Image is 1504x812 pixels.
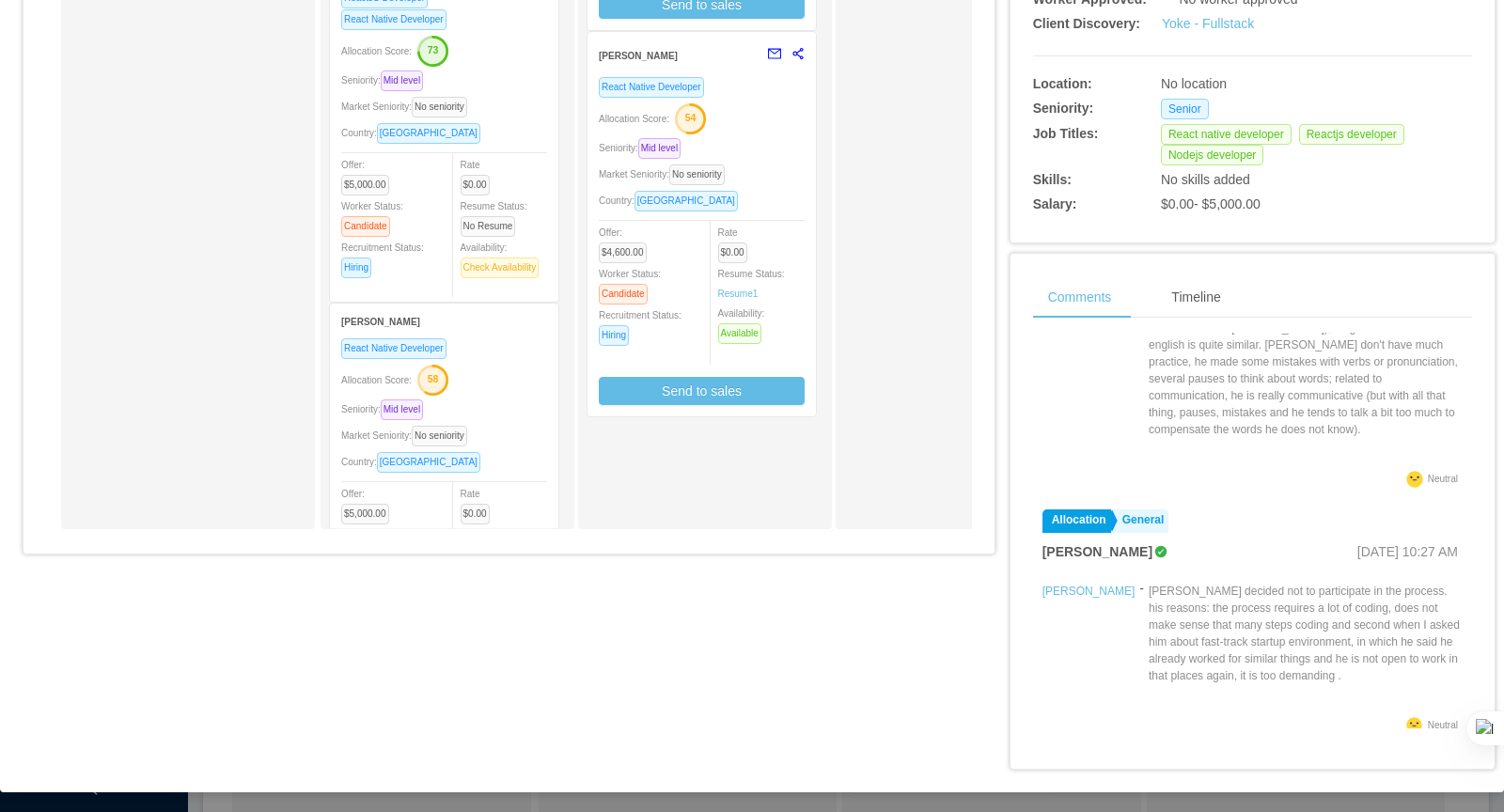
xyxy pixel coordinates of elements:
span: Hiring [599,325,629,346]
span: Resume Status: [718,269,785,299]
span: Candidate [599,284,648,304]
span: Seniority: [341,75,431,86]
span: Available [718,323,761,344]
span: Offer: [341,160,397,190]
b: Client Discovery: [1033,16,1140,31]
span: Recruitment Status: [599,310,681,340]
span: Check Availability [461,258,540,278]
span: Hiring [341,258,371,278]
span: Market Seniority: [599,169,732,180]
b: Location: [1033,76,1092,91]
button: mail [758,39,782,70]
span: Market Seniority: [341,430,475,441]
span: React Native Developer [341,9,446,30]
span: Mid level [381,70,423,91]
span: React native developer [1161,124,1292,145]
span: Neutral [1428,720,1458,730]
button: 73 [412,35,449,65]
a: General [1113,509,1169,533]
span: share-alt [791,47,805,60]
div: - [1139,265,1144,466]
span: Worker Status: [341,201,403,231]
span: Resume Status: [461,201,527,231]
strong: [PERSON_NAME] [341,317,420,327]
span: $5,000.00 [341,175,389,195]
span: Offer: [341,489,397,519]
span: Allocation Score: [341,375,412,385]
button: 54 [669,102,707,133]
span: Seniority: [341,404,431,414]
span: React Native Developer [599,77,704,98]
span: Allocation Score: [599,114,669,124]
span: [GEOGRAPHIC_DATA] [377,452,480,473]
span: Rate [718,227,755,258]
span: React Native Developer [341,338,446,359]
span: $0.00 [718,242,747,263]
span: $0.00 [461,175,490,195]
span: Market Seniority: [341,101,475,112]
span: No Resume [461,216,516,237]
a: Allocation [1042,509,1111,533]
span: Worker Status: [599,269,661,299]
span: No seniority [412,97,467,117]
b: Seniority: [1033,101,1094,116]
b: Job Titles: [1033,126,1099,141]
span: $0.00 - $5,000.00 [1161,196,1261,211]
span: Country: [341,128,488,138]
span: Allocation Score: [341,46,412,56]
span: Senior [1161,99,1209,119]
span: [DATE] 10:27 AM [1357,544,1458,559]
span: Offer: [599,227,654,258]
span: Nodejs developer [1161,145,1263,165]
div: Comments [1033,276,1127,319]
span: Seniority: [599,143,688,153]
span: Country: [341,457,488,467]
span: Availability: [718,308,769,338]
span: Neutral [1428,474,1458,484]
strong: [PERSON_NAME] [599,51,678,61]
span: $0.00 [461,504,490,524]
button: 58 [412,364,449,394]
span: Recruitment Status: [341,242,424,273]
strong: [PERSON_NAME] [1042,544,1152,559]
a: [PERSON_NAME] [1042,585,1136,598]
span: [GEOGRAPHIC_DATA] [377,123,480,144]
b: Skills: [1033,172,1072,187]
span: Mid level [381,399,423,420]
span: Reactjs developer [1299,124,1404,145]
span: $5,000.00 [341,504,389,524]
div: No location [1161,74,1381,94]
span: Mid level [638,138,681,159]
div: Timeline [1156,276,1235,319]
span: Rate [461,160,497,190]
span: No seniority [669,164,725,185]
text: 54 [685,112,697,123]
span: [GEOGRAPHIC_DATA] [634,191,738,211]
span: Rate [461,489,497,519]
p: I had the PH with , and in my PH I could see that: technically, he seems perfect for the position... [1149,269,1463,438]
span: No skills added [1161,172,1250,187]
button: Send to sales [599,377,805,405]
text: 58 [428,373,439,384]
span: Availability: [461,242,547,273]
span: $4,600.00 [599,242,647,263]
p: [PERSON_NAME] decided not to participate in the process. his reasons: the process requires a lot ... [1149,583,1463,684]
span: Candidate [341,216,390,237]
a: Yoke - Fullstack [1162,16,1254,31]
text: 73 [428,44,439,55]
span: No seniority [412,426,467,446]
b: Salary: [1033,196,1077,211]
span: Country: [599,195,745,206]
div: - [1139,579,1144,712]
a: Resume1 [718,287,759,301]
